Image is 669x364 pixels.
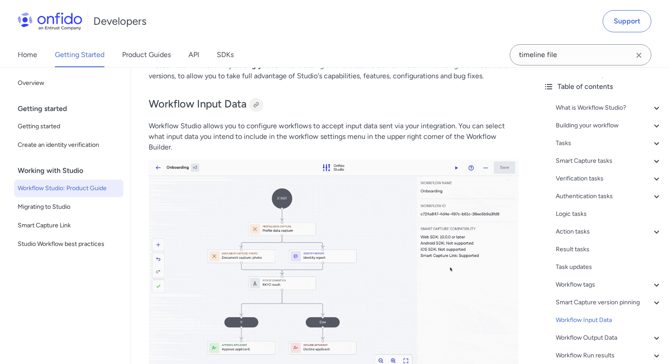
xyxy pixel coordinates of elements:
[14,136,123,154] a: Create an identity verification
[556,103,662,113] a: What is Workflow Studio?
[14,235,123,253] a: Studio Workflow best practices
[603,10,651,32] a: Support
[18,162,127,180] div: Working with Studio
[235,61,306,69] strong: strongly recommends
[543,81,662,92] div: Table of contents
[14,74,123,92] a: Overview
[14,118,123,135] a: Getting started
[634,50,644,61] svg: Clear search field button
[14,217,123,234] a: Smart Capture Link
[18,78,120,88] span: Overview
[556,244,662,255] a: Result tasks
[556,297,662,308] a: Smart Capture version pinning
[18,100,127,118] div: Getting started
[14,180,123,197] a: Workflow Studio: Product Guide
[510,44,651,65] input: Onfido search input field
[93,14,146,28] h1: Developers
[556,262,662,272] a: Task updates
[149,61,186,69] strong: Please note
[18,239,120,249] span: Studio Workflow best practices
[556,138,662,149] a: Tasks
[122,42,171,67] a: Product Guides
[188,42,199,67] a: API
[18,202,120,212] span: Migrating to Studio
[18,42,37,67] a: Home
[556,226,662,237] a: Action tasks
[556,280,662,290] a: Workflow tags
[18,121,120,132] span: Getting started
[556,333,662,343] a: Workflow Output Data
[14,198,123,216] a: Migrating to Studio
[149,121,519,153] p: Workflow Studio allows you to configure workflows to accept input data sent via your integration....
[18,220,120,231] span: Smart Capture Link
[18,183,120,194] span: Workflow Studio: Product Guide
[556,120,662,131] a: Building your workflow
[556,209,662,219] a: Logic tasks
[217,42,234,67] a: SDKs
[556,350,662,361] a: Workflow Run results
[149,60,519,81] p: : Entrust always being on the latest version of the SDK and using the latest tasks versions, to a...
[18,140,120,150] span: Create an identity verification
[556,315,662,326] a: Workflow Input Data
[55,42,104,67] a: Getting Started
[18,12,82,30] img: Onfido Logo
[149,97,519,112] h2: Workflow Input Data
[556,156,662,166] a: Smart Capture tasks
[556,173,662,184] a: Verification tasks
[556,191,662,202] a: Authentication tasks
